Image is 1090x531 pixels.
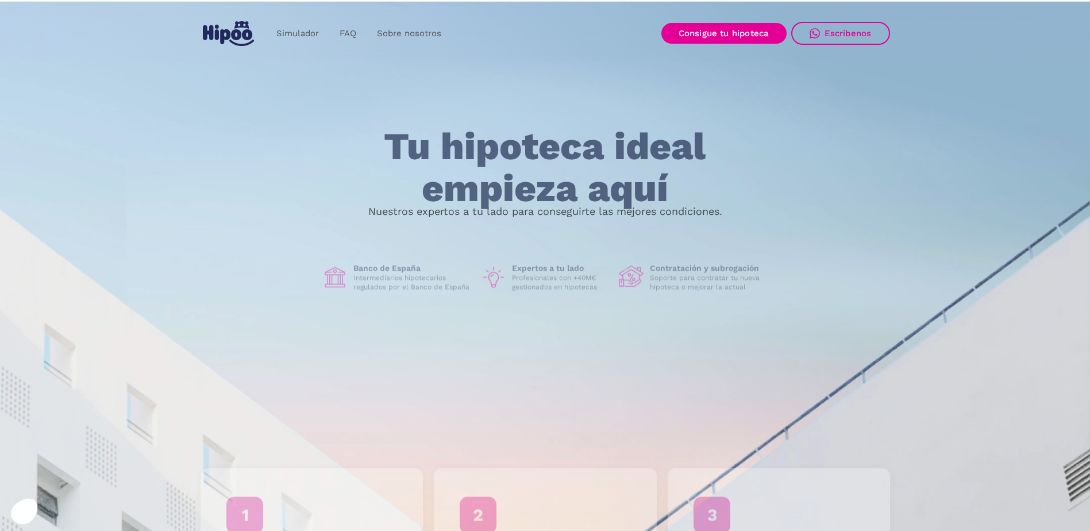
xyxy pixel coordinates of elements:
a: Consigue tu hipoteca [661,23,787,44]
h1: Tu hipoteca ideal empieza aquí [327,126,762,209]
a: FAQ [329,22,367,45]
h1: Expertos a tu lado [512,263,610,274]
p: Nuestros expertos a tu lado para conseguirte las mejores condiciones. [368,207,722,216]
h1: Contratación y subrogación [650,263,768,274]
a: Escríbenos [791,22,890,45]
p: Profesionales con +40M€ gestionados en hipotecas [512,274,610,292]
p: Soporte para contratar tu nueva hipoteca o mejorar la actual [650,274,768,292]
p: Intermediarios hipotecarios regulados por el Banco de España [353,274,472,292]
a: home [201,17,257,51]
a: Simulador [266,22,329,45]
h1: Banco de España [353,263,472,274]
a: Sobre nosotros [367,22,452,45]
div: Escríbenos [825,28,872,39]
